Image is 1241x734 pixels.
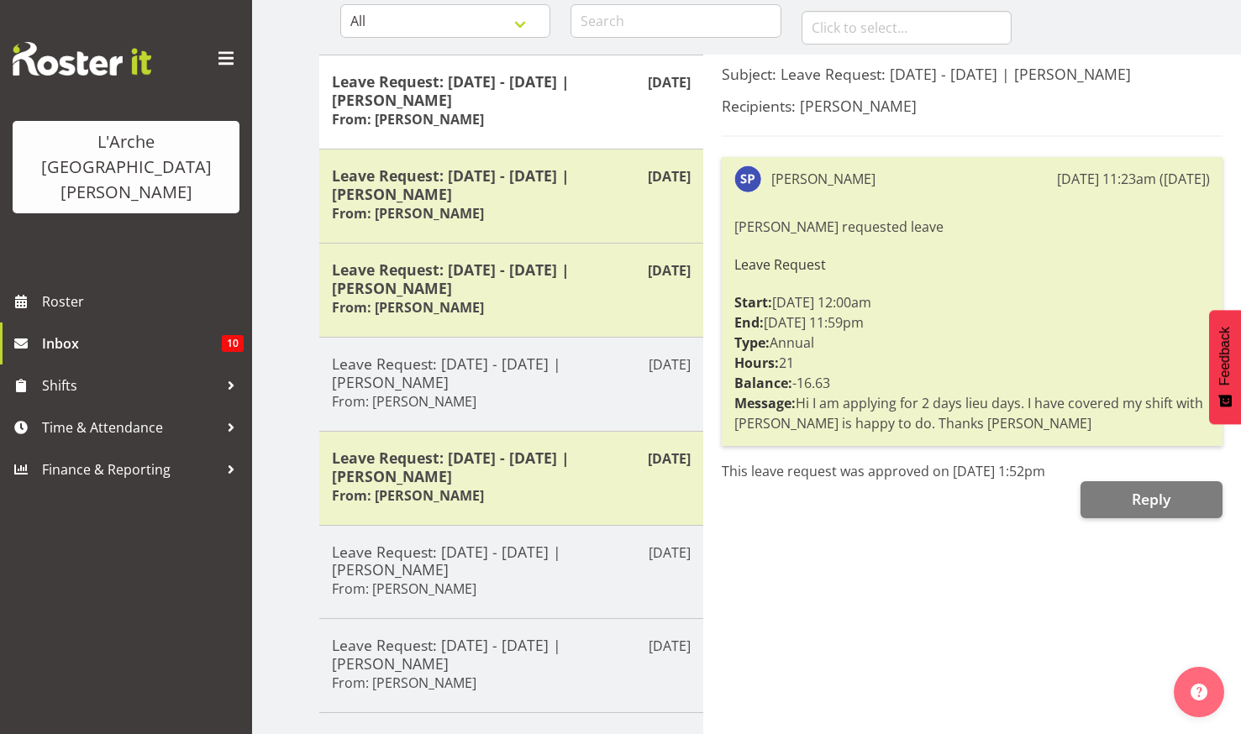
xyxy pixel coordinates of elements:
h5: Leave Request: [DATE] - [DATE] | [PERSON_NAME] [332,354,691,391]
div: [DATE] 11:23am ([DATE]) [1057,169,1210,189]
h6: From: [PERSON_NAME] [332,299,484,316]
h5: Subject: Leave Request: [DATE] - [DATE] | [PERSON_NAME] [722,65,1223,83]
h5: Recipients: [PERSON_NAME] [722,97,1223,115]
p: [DATE] [648,260,691,280]
span: Roster [42,289,244,314]
p: [DATE] [648,448,691,469]
h5: Leave Request: [DATE] - [DATE] | [PERSON_NAME] [332,72,691,109]
p: [DATE] [649,543,691,563]
h6: Leave Request [734,257,1210,272]
span: Inbox [42,331,222,356]
img: help-xxl-2.png [1191,684,1207,700]
span: Feedback [1217,327,1233,385]
img: Rosterit website logo [13,42,151,76]
button: Reply [1081,481,1223,518]
span: Time & Attendance [42,415,218,440]
p: [DATE] [648,72,691,92]
h5: Leave Request: [DATE] - [DATE] | [PERSON_NAME] [332,166,691,203]
h6: From: [PERSON_NAME] [332,580,476,597]
strong: Balance: [734,374,792,392]
div: [PERSON_NAME] requested leave [DATE] 12:00am [DATE] 11:59pm Annual 21 -16.63 Hi I am applying for... [734,212,1210,438]
h6: From: [PERSON_NAME] [332,205,484,222]
strong: Hours: [734,354,779,372]
span: Reply [1132,489,1170,509]
h5: Leave Request: [DATE] - [DATE] | [PERSON_NAME] [332,543,691,579]
h6: From: [PERSON_NAME] [332,487,484,504]
img: sanjay-prasad8811.jpg [734,165,761,192]
h6: From: [PERSON_NAME] [332,674,476,691]
button: Feedback - Show survey [1209,310,1241,424]
span: Finance & Reporting [42,457,218,482]
strong: Message: [734,394,796,412]
strong: Start: [734,293,772,312]
p: [DATE] [649,354,691,375]
input: Click to select... [802,11,1012,45]
input: Search [571,4,781,38]
h6: From: [PERSON_NAME] [332,111,484,128]
h5: Leave Request: [DATE] - [DATE] | [PERSON_NAME] [332,448,691,485]
span: Shifts [42,373,218,398]
strong: Type: [734,333,770,352]
h6: From: [PERSON_NAME] [332,393,476,410]
h5: Leave Request: [DATE] - [DATE] | [PERSON_NAME] [332,636,691,673]
p: [DATE] [648,166,691,186]
strong: End: [734,313,764,332]
span: 10 [222,335,244,352]
h5: Leave Request: [DATE] - [DATE] | [PERSON_NAME] [332,260,691,297]
p: [DATE] [649,636,691,656]
span: This leave request was approved on [DATE] 1:52pm [722,462,1045,480]
div: [PERSON_NAME] [771,169,876,189]
div: L'Arche [GEOGRAPHIC_DATA][PERSON_NAME] [29,129,223,205]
